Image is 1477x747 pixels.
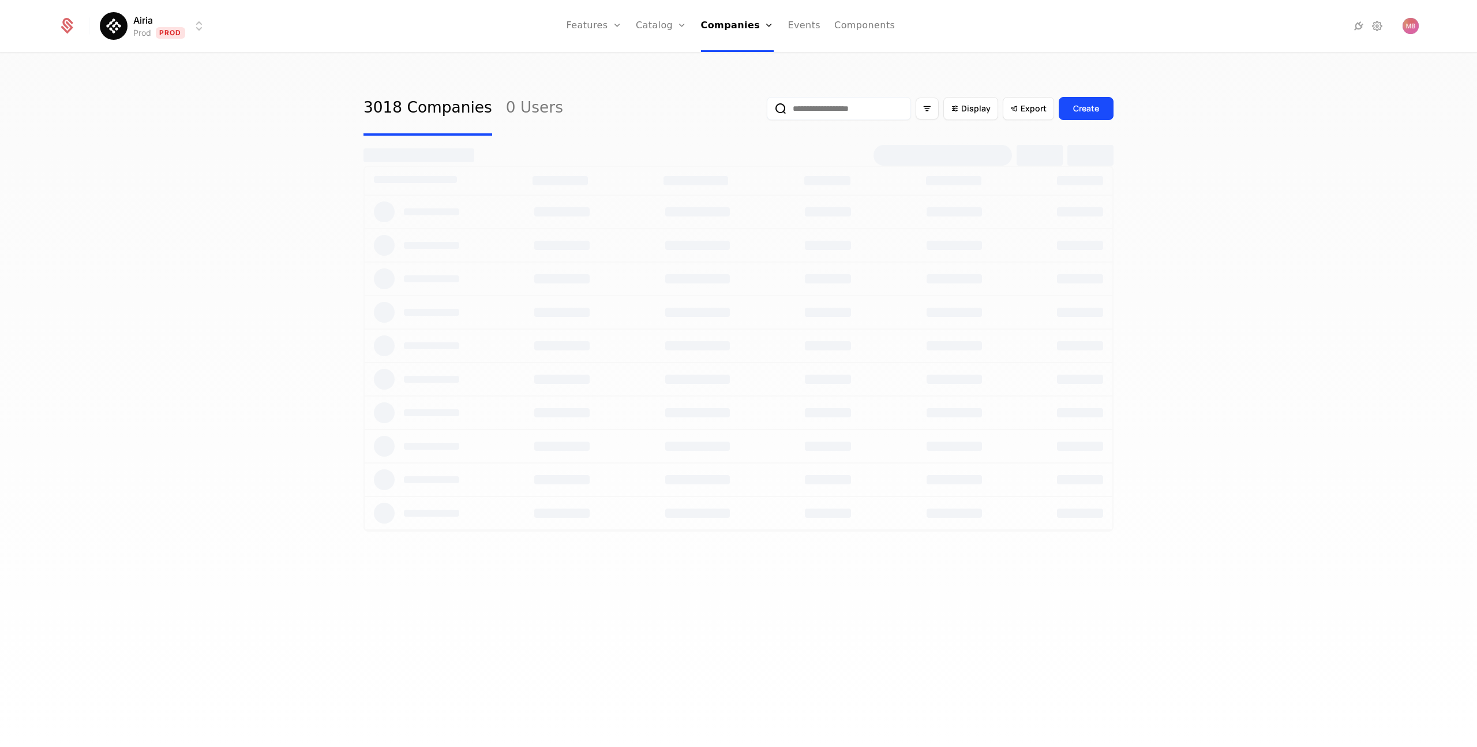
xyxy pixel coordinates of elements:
[133,27,151,39] div: Prod
[506,81,563,136] a: 0 Users
[103,13,206,39] button: Select environment
[943,97,998,120] button: Display
[133,13,153,27] span: Airia
[961,103,991,114] span: Display
[1003,97,1054,120] button: Export
[1059,97,1114,120] button: Create
[156,27,185,39] span: Prod
[1021,103,1047,114] span: Export
[363,81,492,136] a: 3018 Companies
[1403,18,1419,34] button: Open user button
[100,12,128,40] img: Airia
[1352,19,1366,33] a: Integrations
[1370,19,1384,33] a: Settings
[1073,103,1099,114] div: Create
[1403,18,1419,34] img: Matt Bell
[916,98,939,119] button: Filter options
